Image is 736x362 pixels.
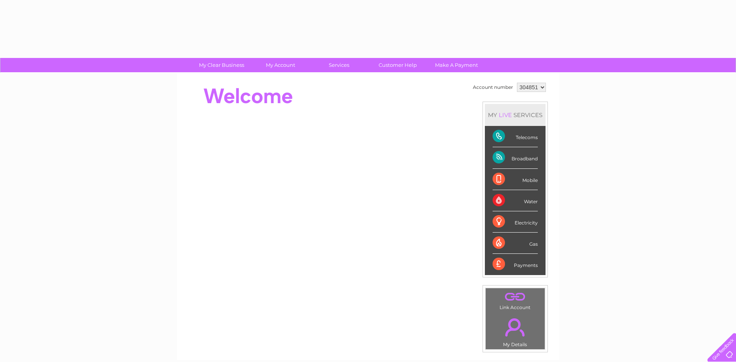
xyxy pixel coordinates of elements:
[488,290,543,304] a: .
[190,58,253,72] a: My Clear Business
[493,254,538,275] div: Payments
[488,314,543,341] a: .
[471,81,515,94] td: Account number
[497,111,513,119] div: LIVE
[493,147,538,168] div: Broadband
[366,58,430,72] a: Customer Help
[425,58,488,72] a: Make A Payment
[493,233,538,254] div: Gas
[493,126,538,147] div: Telecoms
[485,312,545,350] td: My Details
[485,288,545,312] td: Link Account
[307,58,371,72] a: Services
[493,169,538,190] div: Mobile
[493,211,538,233] div: Electricity
[485,104,546,126] div: MY SERVICES
[248,58,312,72] a: My Account
[493,190,538,211] div: Water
